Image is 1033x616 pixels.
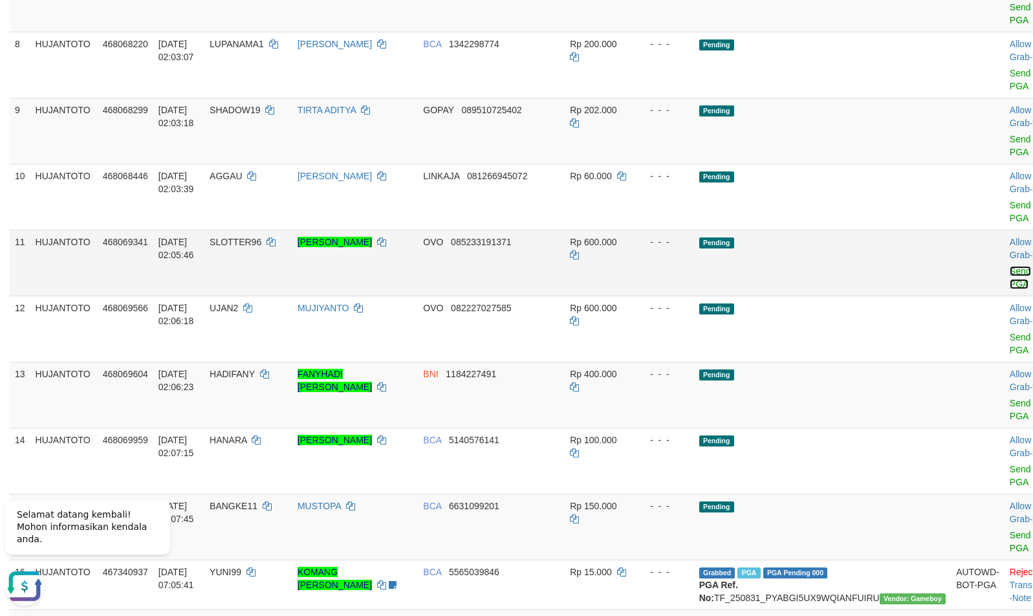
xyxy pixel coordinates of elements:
span: · [1010,369,1032,392]
span: Pending [699,501,734,512]
a: Allow Grab [1010,39,1031,62]
span: 468068446 [103,171,148,181]
a: Allow Grab [1010,303,1031,326]
span: LUPANAMA1 [210,39,264,49]
span: BCA [423,567,441,577]
span: OVO [423,303,443,313]
span: [DATE] 02:03:39 [158,171,194,194]
td: HUJANTOTO [30,164,98,230]
span: Copy 1184227491 to clipboard [446,369,496,379]
span: Copy 082227027585 to clipboard [451,303,511,313]
span: · [1010,501,1032,524]
span: [DATE] 02:07:15 [158,435,194,458]
a: Send PGA [1010,464,1031,487]
span: · [1010,105,1032,128]
td: TF_250831_PYABGI5UX9WQIANFUIRU [694,560,951,610]
span: SLOTTER96 [210,237,261,247]
a: Allow Grab [1010,501,1031,524]
a: MUSTOPA [298,501,341,511]
td: HUJANTOTO [30,32,98,98]
span: Pending [699,237,734,248]
span: Copy 1342298774 to clipboard [449,39,499,49]
td: AUTOWD-BOT-PGA [951,560,1005,610]
span: Copy 085233191371 to clipboard [451,237,511,247]
a: [PERSON_NAME] [298,39,372,49]
span: 468069604 [103,369,148,379]
span: · [1010,435,1032,458]
a: Send PGA [1010,398,1031,421]
span: Rp 600.000 [570,303,616,313]
a: Send PGA [1010,332,1031,355]
a: Send PGA [1010,200,1031,223]
div: - - - [640,434,689,446]
span: Rp 100.000 [570,435,616,445]
span: BNI [423,369,438,379]
td: HUJANTOTO [30,362,98,428]
span: SHADOW19 [210,105,261,115]
span: Rp 600.000 [570,237,616,247]
a: Allow Grab [1010,237,1031,260]
span: Pending [699,369,734,380]
span: Rp 200.000 [570,39,616,49]
span: 468069566 [103,303,148,313]
span: BCA [423,435,441,445]
span: · [1010,303,1032,326]
span: HANARA [210,435,247,445]
a: Send PGA [1010,68,1031,91]
span: Grabbed [699,567,735,578]
span: BCA [423,501,441,511]
span: [DATE] 02:03:18 [158,105,194,128]
span: Marked by aeosalim [737,567,760,578]
span: Rp 150.000 [570,501,616,511]
a: Allow Grab [1010,435,1031,458]
a: Send PGA [1010,2,1031,25]
a: Allow Grab [1010,369,1031,392]
span: Copy 6631099201 to clipboard [449,501,499,511]
span: [DATE] 02:03:07 [158,39,194,62]
td: 10 [10,164,30,230]
td: 14 [10,428,30,494]
a: TIRTA ADITYA [298,105,356,115]
td: 11 [10,230,30,296]
span: OVO [423,237,443,247]
a: Allow Grab [1010,171,1031,194]
span: Pending [699,39,734,50]
div: - - - [640,170,689,182]
td: HUJANTOTO [30,296,98,362]
div: - - - [640,368,689,380]
span: LINKAJA [423,171,459,181]
span: BANGKE11 [210,501,257,511]
span: Vendor URL: https://payment21.1velocity.biz [880,593,946,604]
td: 13 [10,362,30,428]
span: Selamat datang kembali! Mohon informasikan kendala anda. [17,20,147,55]
div: - - - [640,302,689,314]
div: - - - [640,566,689,578]
div: - - - [640,236,689,248]
span: Rp 202.000 [570,105,616,115]
div: - - - [640,104,689,116]
span: [DATE] 02:05:46 [158,237,194,260]
span: YUNI99 [210,567,241,577]
a: Allow Grab [1010,105,1031,128]
button: Open LiveChat chat widget [5,78,44,116]
span: Pending [699,105,734,116]
span: UJAN2 [210,303,238,313]
td: HUJANTOTO [30,230,98,296]
a: Send PGA [1010,266,1031,289]
a: MUJIYANTO [298,303,349,313]
span: [DATE] 02:06:18 [158,303,194,326]
a: [PERSON_NAME] [298,237,372,247]
span: Copy 5565039846 to clipboard [449,567,499,577]
a: KOMANG [PERSON_NAME] [298,567,372,590]
div: - - - [640,38,689,50]
a: Note [1012,593,1032,603]
span: Pending [699,303,734,314]
a: FANYHADI [PERSON_NAME] [298,369,372,392]
span: 468069341 [103,237,148,247]
td: HUJANTOTO [30,98,98,164]
span: Rp 400.000 [570,369,616,379]
span: HADIFANY [210,369,255,379]
span: Rp 60.000 [570,171,612,181]
span: [DATE] 02:06:23 [158,369,194,392]
td: 12 [10,296,30,362]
